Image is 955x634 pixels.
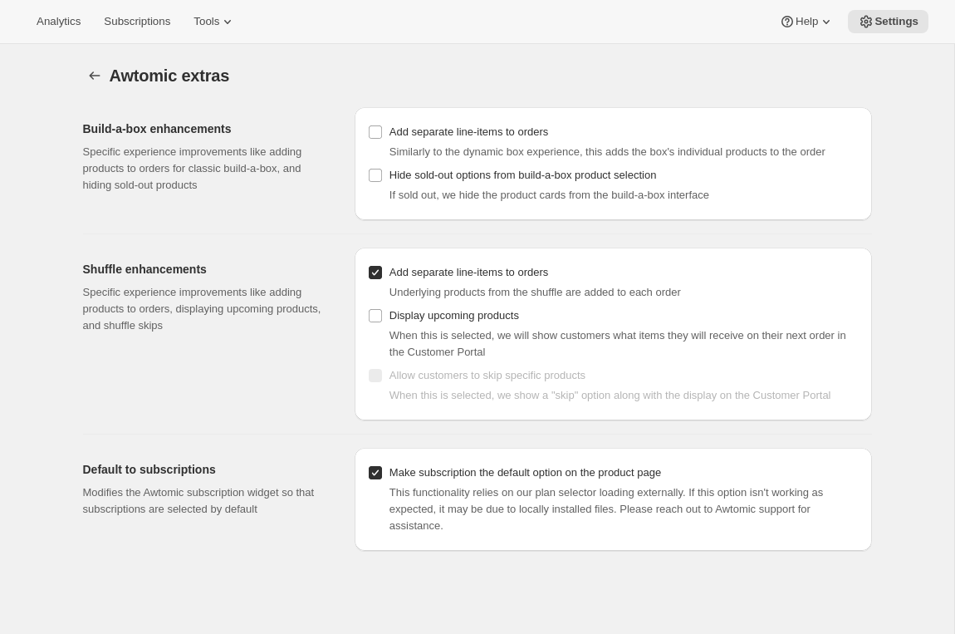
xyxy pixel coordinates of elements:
button: Settings [848,10,928,33]
span: Add separate line-items to orders [389,125,548,138]
h2: Shuffle enhancements [83,261,328,278]
span: When this is selected, we show a "skip" option along with the display on the Customer Portal [389,389,831,401]
span: Hide sold-out options from build-a-box product selection [389,169,657,181]
h2: Default to subscriptions [83,461,328,478]
p: Specific experience improvements like adding products to orders for classic build-a-box, and hidi... [83,144,328,194]
p: Specific experience improvements like adding products to orders, displaying upcoming products, an... [83,284,328,334]
span: When this is selected, we will show customers what items they will receive on their next order in... [389,329,846,358]
span: Underlying products from the shuffle are added to each order [389,286,681,298]
span: Display upcoming products [389,309,519,322]
span: Add separate line-items to orders [389,266,548,278]
span: Settings [874,15,918,28]
h2: Build-a-box enhancements [83,120,328,137]
span: Make subscription the default option on the product page [389,466,661,479]
span: If sold out, we hide the product cards from the build-a-box interface [389,189,709,201]
p: Modifies the Awtomic subscription widget so that subscriptions are selected by default [83,484,328,518]
button: Tools [184,10,246,33]
button: Subscriptions [94,10,180,33]
span: Tools [193,15,219,28]
span: Analytics [37,15,81,28]
span: Awtomic extras [110,66,230,85]
span: Help [796,15,818,28]
span: Allow customers to skip specific products [389,369,585,381]
span: Subscriptions [104,15,170,28]
span: Similarly to the dynamic box experience, this adds the box's individual products to the order [389,145,825,158]
button: Help [769,10,845,33]
button: Settings [83,64,106,87]
span: This functionality relies on our plan selector loading externally. If this option isn't working a... [389,486,824,532]
button: Analytics [27,10,91,33]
